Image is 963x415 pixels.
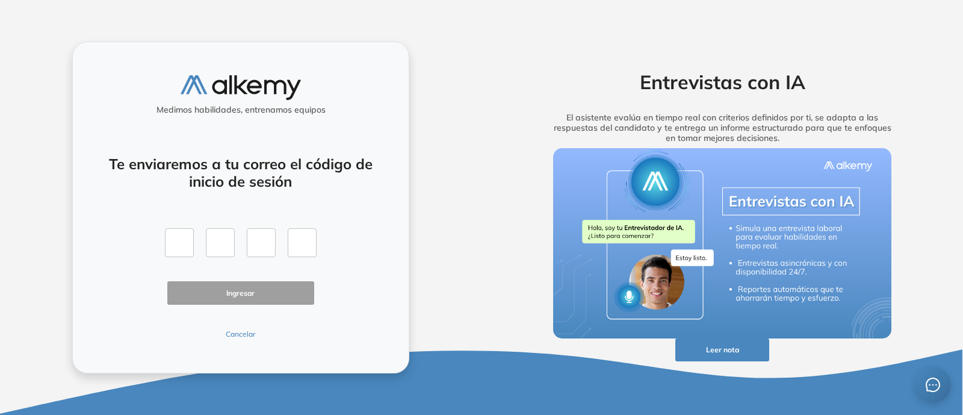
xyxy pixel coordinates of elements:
[925,377,941,393] span: message
[105,155,377,190] h4: Te enviaremos a tu correo el código de inicio de sesión
[675,339,769,362] button: Leer nota
[534,113,910,143] h5: El asistente evalúa en tiempo real con criterios definidos por ti, se adapta a las respuestas del...
[553,148,891,339] img: img-more-info
[167,281,314,305] button: Ingresar
[534,70,910,93] h2: Entrevistas con IA
[78,105,404,115] h5: Medimos habilidades, entrenamos equipos
[181,75,301,100] img: logo-alkemy
[167,329,314,340] button: Cancelar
